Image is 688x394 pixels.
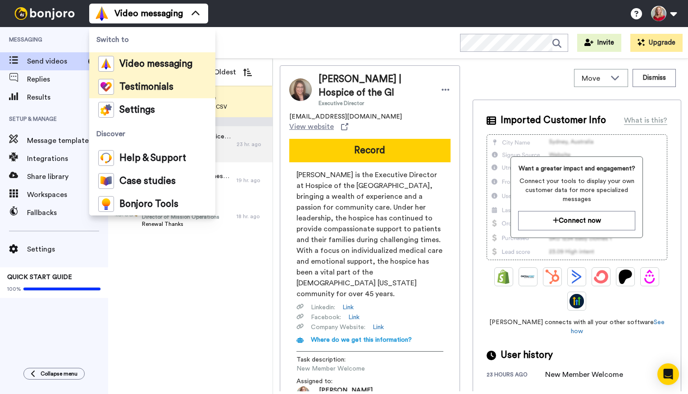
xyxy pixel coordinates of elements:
span: Video messaging [114,7,183,20]
span: QUICK START GUIDE [7,274,72,280]
span: Video messaging [119,60,192,69]
span: 100% [7,285,21,293]
div: What is this? [624,115,667,126]
span: Bonjoro Tools [119,200,178,209]
img: vm-color.svg [98,56,114,72]
img: Drip [642,270,657,284]
button: Record [289,139,451,162]
a: Help & Support [89,147,215,170]
img: Patreon [618,270,633,284]
img: help-and-support-colored.svg [98,150,114,166]
button: Oldest [207,63,259,81]
div: 18 hr. ago [237,213,268,220]
div: New Member Welcome [545,369,623,380]
img: bj-logo-header-white.svg [11,7,78,20]
span: Where do we get this information? [311,337,412,343]
a: View website [289,121,348,132]
span: Move [582,73,606,84]
img: Image of Paula Di Landro | Hospice of the GI [289,78,312,101]
span: Company Website : [311,323,365,332]
span: Settings [27,244,108,255]
span: Collapse menu [41,370,77,377]
span: Facebook : [311,313,341,322]
span: View website [289,121,334,132]
span: Replies [27,74,108,85]
span: [PERSON_NAME] | Hospice of the GI [319,73,432,100]
span: Executive Director [319,100,432,107]
span: Director of Mission Operations [142,213,219,220]
img: bj-tools-colored.svg [98,196,114,212]
span: Share library [27,171,108,182]
img: Ontraport [521,270,535,284]
a: Testimonials [89,75,215,98]
img: vm-color.svg [95,6,109,21]
span: [PERSON_NAME] connects with all your other software [487,318,667,336]
button: Collapse menu [23,368,85,380]
span: Testimonials [119,82,173,92]
img: tm-color.svg [98,79,114,95]
span: Integrations [27,153,108,164]
span: Renewal Thanks [142,220,219,228]
a: Link [348,313,360,322]
div: Open Intercom Messenger [657,363,679,385]
span: Assigned to: [296,377,360,386]
img: settings-colored.svg [98,102,114,118]
span: Want a greater impact and engagement? [518,164,635,173]
div: 19 hr. ago [237,177,268,184]
a: Link [373,323,384,332]
button: Upgrade [630,34,683,52]
span: Linkedin : [311,303,335,312]
div: 23 hours ago [487,371,545,380]
span: Send videos [27,56,85,67]
span: New Member Welcome [296,364,382,373]
span: Help & Support [119,154,186,163]
a: See how [571,319,665,334]
img: Shopify [497,270,511,284]
span: Discover [89,121,215,147]
div: 3 [88,57,99,66]
span: Message template [27,135,108,146]
a: Case studies [89,170,215,192]
a: Bonjoro Tools [89,192,215,215]
span: Fallbacks [27,207,108,218]
span: Results [27,92,108,103]
span: Switch to [89,27,215,52]
a: Link [342,303,354,312]
span: Workspaces [27,189,108,200]
img: GoHighLevel [570,294,584,308]
a: Video messaging [89,52,215,75]
span: Imported Customer Info [501,114,606,127]
span: Case studies [119,177,176,186]
img: case-study-colored.svg [98,173,114,189]
a: Settings [89,98,215,121]
button: Connect now [518,211,635,230]
div: 23 hr. ago [237,141,268,148]
span: [EMAIL_ADDRESS][DOMAIN_NAME] [289,112,402,121]
img: Hubspot [545,270,560,284]
img: ActiveCampaign [570,270,584,284]
button: Dismiss [633,69,676,87]
span: User history [501,348,553,362]
span: Connect your tools to display your own customer data for more specialized messages [518,177,635,204]
span: Task description : [296,355,360,364]
span: Settings [119,105,155,115]
button: Invite [577,34,621,52]
img: ConvertKit [594,270,608,284]
span: [PERSON_NAME] is the Executive Director at Hospice of the [GEOGRAPHIC_DATA], bringing a wealth of... [296,170,443,299]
